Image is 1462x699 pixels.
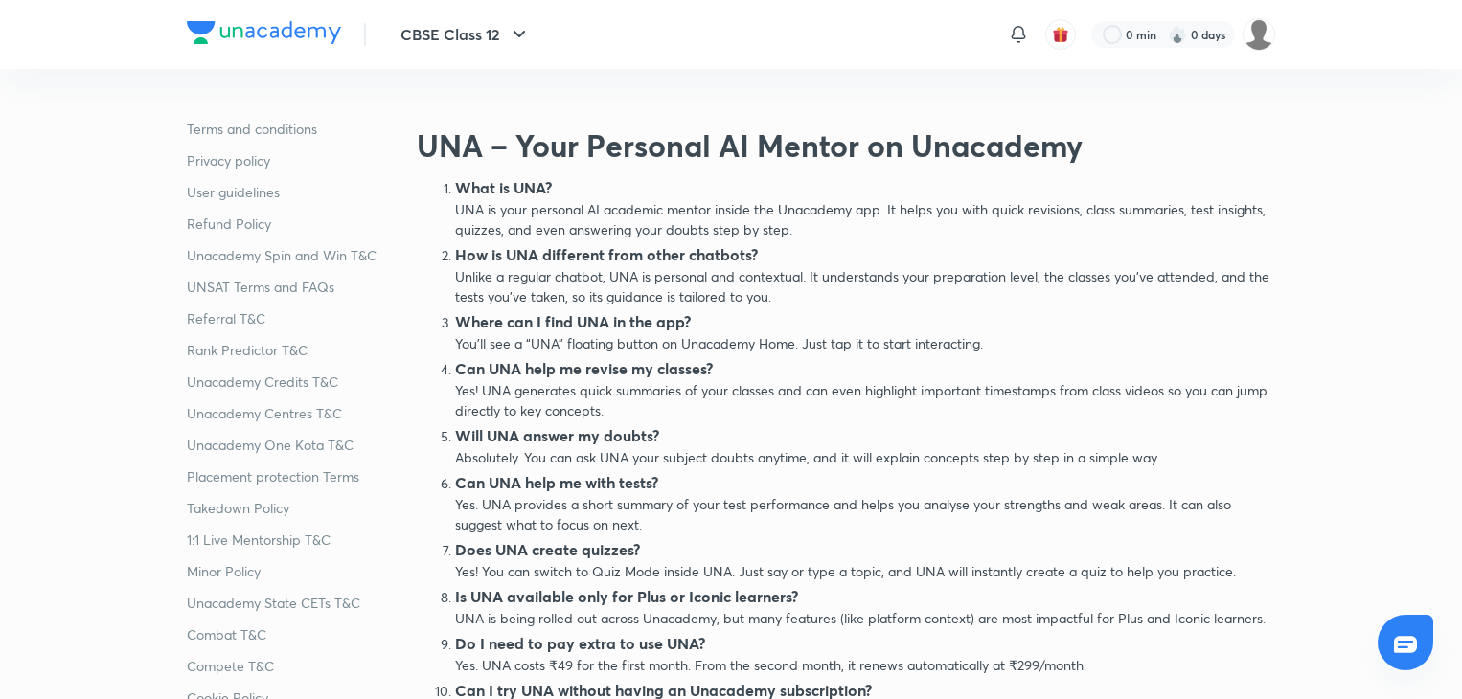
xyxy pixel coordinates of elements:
li: Yes. UNA provides a short summary of your test performance and helps you analyse your strengths a... [455,471,1275,534]
strong: Can UNA help me revise my classes? [455,358,713,378]
a: Compete T&C [187,656,401,676]
li: Yes! You can switch to Quiz Mode inside UNA. Just say or type a topic, and UNA will instantly cre... [455,538,1275,581]
a: 1:1 Live Mentorship T&C [187,530,401,550]
a: Rank Predictor T&C [187,340,401,360]
img: AMMAR IMAM [1243,18,1275,51]
li: Yes. UNA costs ₹49 for the first month. From the second month, it renews automatically at ₹299/mo... [455,632,1275,675]
strong: Does UNA create quizzes? [455,539,640,559]
strong: Can UNA help me with tests? [455,472,658,492]
li: UNA is being rolled out across Unacademy, but many features (like platform context) are most impa... [455,585,1275,628]
img: avatar [1052,26,1069,43]
strong: Will UNA answer my doubts? [455,425,659,445]
strong: Is UNA available only for Plus or Iconic learners? [455,586,798,606]
strong: What is UNA? [455,177,552,197]
img: streak [1168,25,1187,44]
a: Takedown Policy [187,498,401,518]
strong: Do I need to pay extra to use UNA? [455,633,705,653]
a: Minor Policy [187,561,401,581]
a: Unacademy Credits T&C [187,372,401,392]
a: UNSAT Terms and FAQs [187,277,401,297]
img: Company Logo [187,21,341,44]
a: Referral T&C [187,308,401,328]
a: Unacademy Centres T&C [187,403,401,423]
a: Terms and conditions [187,119,401,139]
button: avatar [1045,19,1076,50]
li: UNA is your personal AI academic mentor inside the Unacademy app. It helps you with quick revisio... [455,176,1275,239]
a: Company Logo [187,21,341,49]
a: Unacademy One Kota T&C [187,435,401,455]
a: Combat T&C [187,624,401,644]
li: Absolutely. You can ask UNA your subject doubts anytime, and it will explain concepts step by ste... [455,424,1275,467]
strong: How is UNA different from other chatbots? [455,244,758,264]
a: Placement protection Terms [187,466,401,486]
a: User guidelines [187,182,401,202]
h2: UNA – Your Personal AI Mentor on Unacademy [417,123,1275,169]
a: Unacademy State CETs T&C [187,593,401,613]
li: Unlike a regular chatbot, UNA is personal and contextual. It understands your preparation level, ... [455,243,1275,306]
strong: Where can I find UNA in the app? [455,311,691,331]
li: Yes! UNA generates quick summaries of your classes and can even highlight important timestamps fr... [455,357,1275,420]
a: Unacademy Spin and Win T&C [187,245,401,265]
li: You’ll see a “UNA” floating button on Unacademy Home. Just tap it to start interacting. [455,310,1275,353]
a: Refund Policy [187,214,401,234]
a: Privacy policy [187,150,401,170]
button: CBSE Class 12 [389,15,542,54]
